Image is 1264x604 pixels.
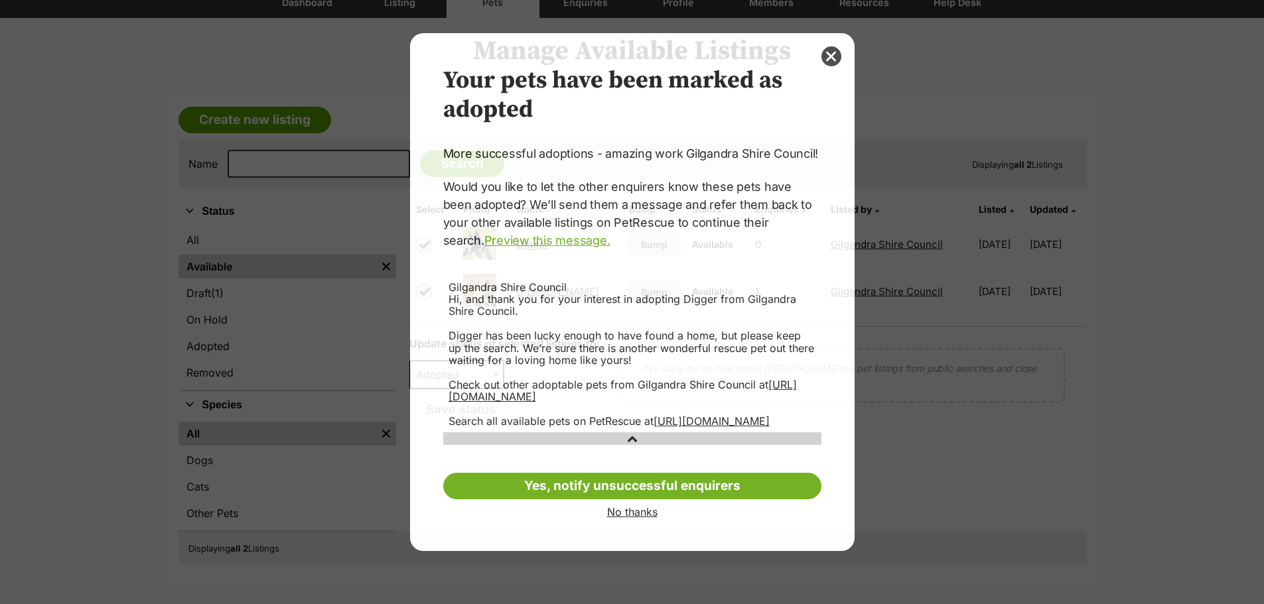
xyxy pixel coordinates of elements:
a: Preview this message. [484,233,610,247]
p: More successful adoptions - amazing work Gilgandra Shire Council! [443,145,821,162]
div: Hi, and thank you for your interest in adopting Digger from Gilgandra Shire Council. Digger has b... [449,293,816,427]
a: [URL][DOMAIN_NAME] [449,378,797,403]
a: No thanks [443,506,821,518]
h2: Your pets have been marked as adopted [443,66,821,125]
span: Gilgandra Shire Council [449,280,567,294]
p: Would you like to let the other enquirers know these pets have been adopted? We’ll send them a me... [443,178,821,249]
a: Yes, notify unsuccessful enquirers [443,473,821,499]
a: [URL][DOMAIN_NAME] [654,414,770,428]
button: close [821,46,841,66]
